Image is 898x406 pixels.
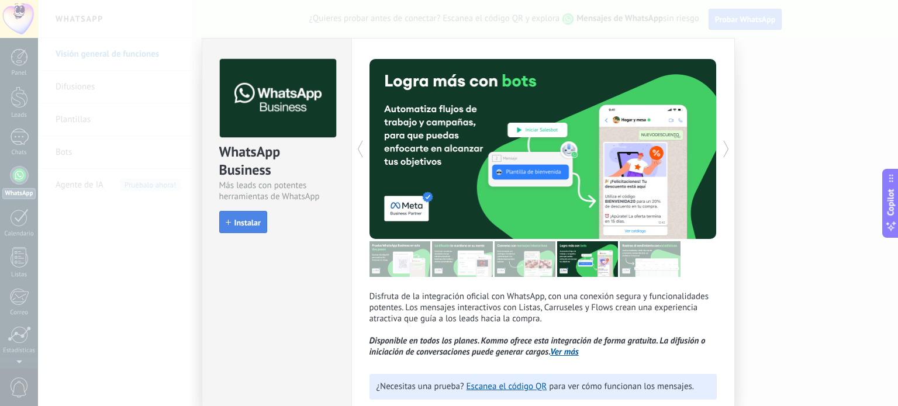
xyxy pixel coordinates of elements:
a: Ver más [550,346,579,358]
img: logo_main.png [220,59,336,138]
div: Más leads con potentes herramientas de WhatsApp [219,180,334,202]
span: Copilot [885,189,897,216]
button: Instalar [219,211,267,233]
a: Escanea el código QR [467,381,547,392]
img: tour_image_62c9952fc9cf984da8d1d2aa2c453724.png [557,241,618,277]
div: WhatsApp Business [219,143,334,180]
img: tour_image_7a4924cebc22ed9e3259523e50fe4fd6.png [369,241,430,277]
img: tour_image_cc377002d0016b7ebaeb4dbe65cb2175.png [620,241,681,277]
span: ¿Necesitas una prueba? [377,381,464,392]
img: tour_image_cc27419dad425b0ae96c2716632553fa.png [432,241,493,277]
img: tour_image_1009fe39f4f058b759f0df5a2b7f6f06.png [495,241,555,277]
span: Instalar [234,218,261,227]
span: para ver cómo funcionan los mensajes. [549,381,694,392]
i: Disponible en todos los planes. Kommo ofrece esta integración de forma gratuita. La difusión o in... [369,335,706,358]
p: Disfruta de la integración oficial con WhatsApp, con una conexión segura y funcionalidades potent... [369,291,717,358]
